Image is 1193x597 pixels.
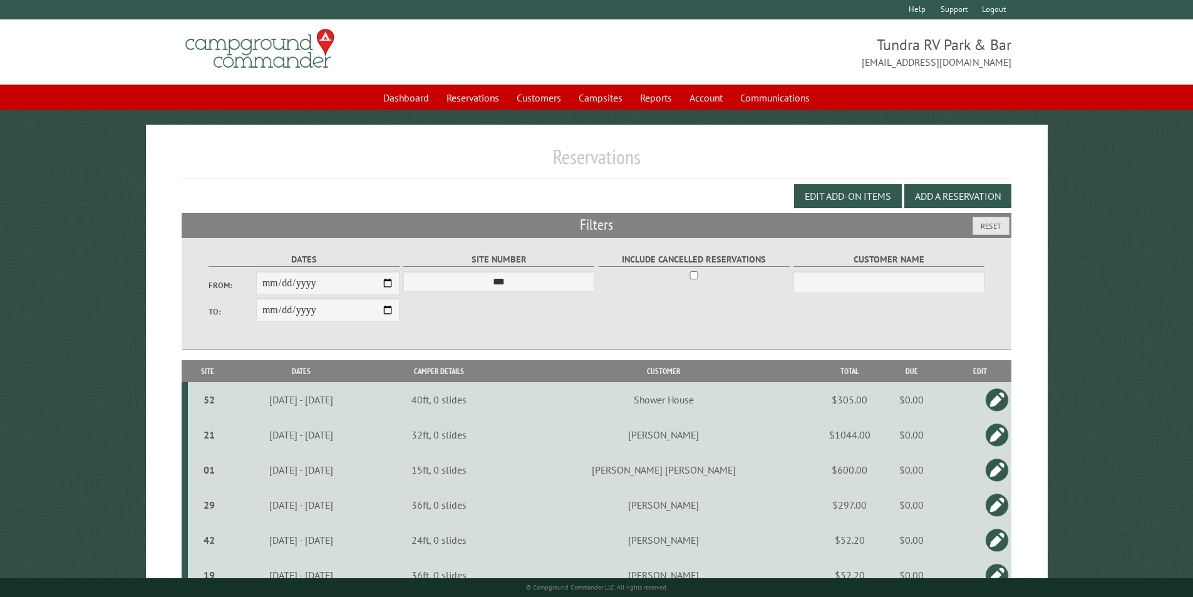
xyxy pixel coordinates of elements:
[193,534,225,546] div: 42
[503,417,824,452] td: [PERSON_NAME]
[374,382,503,417] td: 40ft, 0 slides
[182,24,338,73] img: Campground Commander
[825,360,875,382] th: Total
[229,534,373,546] div: [DATE] - [DATE]
[904,184,1011,208] button: Add a Reservation
[682,86,730,110] a: Account
[374,558,503,593] td: 36ft, 0 slides
[188,360,227,382] th: Site
[182,213,1012,237] h2: Filters
[193,499,225,511] div: 29
[229,464,373,476] div: [DATE] - [DATE]
[973,217,1010,235] button: Reset
[229,393,373,406] div: [DATE] - [DATE]
[193,464,225,476] div: 01
[825,382,875,417] td: $305.00
[229,569,373,581] div: [DATE] - [DATE]
[374,487,503,522] td: 36ft, 0 slides
[374,522,503,558] td: 24ft, 0 slides
[793,252,984,267] label: Customer Name
[193,569,225,581] div: 19
[875,417,949,452] td: $0.00
[193,393,225,406] div: 52
[439,86,507,110] a: Reservations
[875,558,949,593] td: $0.00
[209,252,400,267] label: Dates
[229,428,373,441] div: [DATE] - [DATE]
[503,487,824,522] td: [PERSON_NAME]
[509,86,569,110] a: Customers
[209,306,256,318] label: To:
[403,252,594,267] label: Site Number
[229,499,373,511] div: [DATE] - [DATE]
[825,487,875,522] td: $297.00
[825,452,875,487] td: $600.00
[503,382,824,417] td: Shower House
[374,452,503,487] td: 15ft, 0 slides
[825,417,875,452] td: $1044.00
[825,522,875,558] td: $52.20
[526,583,668,591] small: © Campground Commander LLC. All rights reserved.
[949,360,1012,382] th: Edit
[503,558,824,593] td: [PERSON_NAME]
[875,382,949,417] td: $0.00
[376,86,436,110] a: Dashboard
[374,360,503,382] th: Camper Details
[571,86,630,110] a: Campsites
[227,360,374,382] th: Dates
[374,417,503,452] td: 32ft, 0 slides
[182,145,1012,179] h1: Reservations
[599,252,790,267] label: Include Cancelled Reservations
[733,86,817,110] a: Communications
[193,428,225,441] div: 21
[875,360,949,382] th: Due
[503,360,824,382] th: Customer
[209,279,256,291] label: From:
[597,34,1012,70] span: Tundra RV Park & Bar [EMAIL_ADDRESS][DOMAIN_NAME]
[875,522,949,558] td: $0.00
[875,452,949,487] td: $0.00
[825,558,875,593] td: $52.20
[503,522,824,558] td: [PERSON_NAME]
[875,487,949,522] td: $0.00
[794,184,902,208] button: Edit Add-on Items
[503,452,824,487] td: [PERSON_NAME] [PERSON_NAME]
[633,86,679,110] a: Reports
